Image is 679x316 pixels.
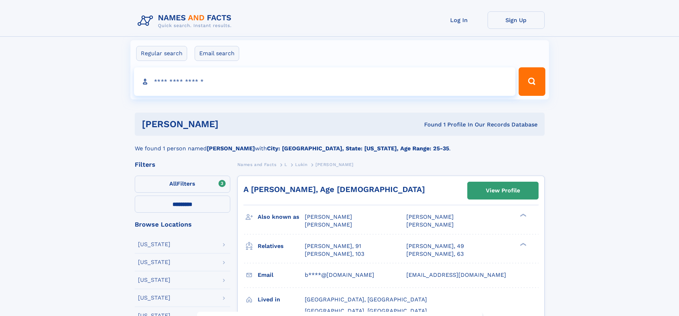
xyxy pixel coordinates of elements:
[138,242,170,247] div: [US_STATE]
[135,11,237,31] img: Logo Names and Facts
[135,136,545,153] div: We found 1 person named with .
[237,160,277,169] a: Names and Facts
[284,162,287,167] span: L
[136,46,187,61] label: Regular search
[284,160,287,169] a: L
[406,250,464,258] a: [PERSON_NAME], 63
[258,269,305,281] h3: Email
[135,221,230,228] div: Browse Locations
[406,271,506,278] span: [EMAIL_ADDRESS][DOMAIN_NAME]
[169,180,177,187] span: All
[305,213,352,220] span: [PERSON_NAME]
[258,211,305,223] h3: Also known as
[305,250,364,258] a: [PERSON_NAME], 103
[135,161,230,168] div: Filters
[138,295,170,301] div: [US_STATE]
[305,296,427,303] span: [GEOGRAPHIC_DATA], [GEOGRAPHIC_DATA]
[406,242,464,250] a: [PERSON_NAME], 49
[138,277,170,283] div: [US_STATE]
[519,67,545,96] button: Search Button
[488,11,545,29] a: Sign Up
[138,259,170,265] div: [US_STATE]
[518,213,527,218] div: ❯
[295,162,307,167] span: Lukin
[431,11,488,29] a: Log In
[135,176,230,193] label: Filters
[267,145,449,152] b: City: [GEOGRAPHIC_DATA], State: [US_STATE], Age Range: 25-35
[315,162,354,167] span: [PERSON_NAME]
[243,185,425,194] a: A [PERSON_NAME], Age [DEMOGRAPHIC_DATA]
[134,67,516,96] input: search input
[321,121,537,129] div: Found 1 Profile In Our Records Database
[295,160,307,169] a: Lukin
[406,213,454,220] span: [PERSON_NAME]
[486,182,520,199] div: View Profile
[258,294,305,306] h3: Lived in
[207,145,255,152] b: [PERSON_NAME]
[406,221,454,228] span: [PERSON_NAME]
[195,46,239,61] label: Email search
[518,242,527,247] div: ❯
[258,240,305,252] h3: Relatives
[142,120,322,129] h1: [PERSON_NAME]
[305,307,427,314] span: [GEOGRAPHIC_DATA], [GEOGRAPHIC_DATA]
[468,182,538,199] a: View Profile
[305,221,352,228] span: [PERSON_NAME]
[305,242,361,250] a: [PERSON_NAME], 91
